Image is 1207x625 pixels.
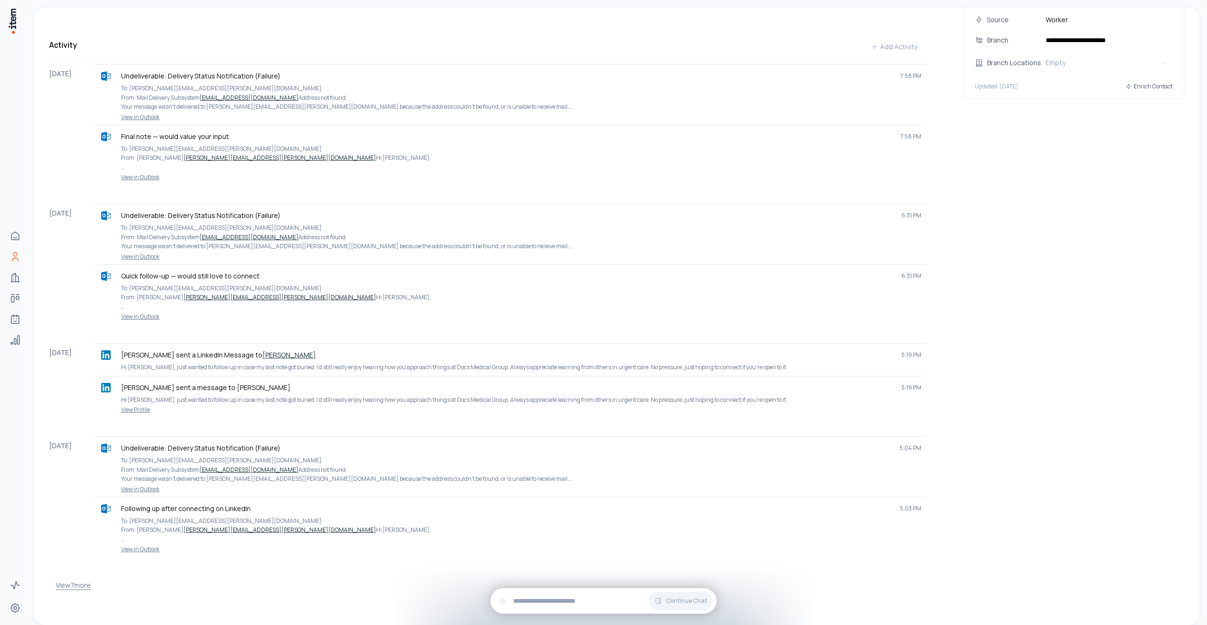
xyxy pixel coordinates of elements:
img: outlook logo [101,443,111,453]
img: Item Brain Logo [8,8,17,35]
a: Companies [6,268,25,287]
p: Undeliverable: Delivery Status Notification (Failure) [121,443,892,453]
a: View in Outlook [98,486,921,493]
a: Home [6,226,25,245]
div: Continue Chat [490,588,717,614]
img: outlook logo [101,71,111,81]
div: Branch [987,35,1048,45]
p: Updated: [DATE] [975,83,1018,90]
a: [EMAIL_ADDRESS][DOMAIN_NAME] [200,466,298,474]
a: View in Outlook [98,174,921,181]
a: View in Outlook [98,253,921,260]
p: [PERSON_NAME] sent a message to [PERSON_NAME] [121,383,894,392]
button: View7more [56,576,91,595]
a: [PERSON_NAME][EMAIL_ADDRESS][PERSON_NAME][DOMAIN_NAME] [184,526,376,534]
a: [PERSON_NAME][EMAIL_ADDRESS][PERSON_NAME][DOMAIN_NAME] [184,293,376,301]
p: Hi [PERSON_NAME], just wanted to follow up in case my last note got buried. I’d still really enjo... [121,395,921,405]
p: Quick follow-up — would still love to connect [121,271,894,281]
span: Worker [1042,15,1172,25]
a: View Profile [98,406,921,414]
span: 5:04 PM [900,444,921,452]
p: Hi [PERSON_NAME], just wanted to follow up in case my last note got buried. I’d still really enjo... [121,363,921,372]
img: linkedin logo [101,383,111,392]
div: [DATE] [49,436,95,557]
span: 6:31 PM [901,272,921,280]
div: Branch Locations [987,58,1048,68]
span: 5:03 PM [900,505,921,512]
a: Analytics [6,330,25,349]
a: [EMAIL_ADDRESS][DOMAIN_NAME] [200,233,298,241]
a: Agents [6,310,25,329]
a: View in Outlook [98,113,921,121]
p: To: [PERSON_NAME][EMAIL_ADDRESS][PERSON_NAME][DOMAIN_NAME] From: Mail Delivery Subsystem Address ... [121,456,921,484]
a: View in Outlook [98,313,921,321]
img: outlook logo [101,271,111,281]
a: Settings [6,599,25,617]
h3: Activity [49,39,77,51]
a: Deals [6,289,25,308]
a: Activity [6,576,25,595]
a: People [6,247,25,266]
p: To: [PERSON_NAME][EMAIL_ADDRESS][PERSON_NAME][DOMAIN_NAME] From: [PERSON_NAME] Hi [PERSON_NAME], [121,284,921,302]
img: outlook logo [101,504,111,513]
img: outlook logo [101,132,111,141]
p: To: [PERSON_NAME][EMAIL_ADDRESS][PERSON_NAME][DOMAIN_NAME] From: [PERSON_NAME] Hi [PERSON_NAME], [121,144,921,163]
p: Final note — would value your input [121,132,893,141]
span: 7:58 PM [901,72,921,80]
p: Undeliverable: Delivery Status Notification (Failure) [121,71,893,81]
div: Source [987,15,1038,25]
p: [PERSON_NAME] sent a LinkedIn Message to [121,350,894,360]
button: Enrich Contact [1125,78,1172,95]
button: Continue Chat [649,592,713,610]
div: [DATE] [49,343,95,417]
img: outlook logo [101,211,111,220]
p: To: [PERSON_NAME][EMAIL_ADDRESS][PERSON_NAME][DOMAIN_NAME] From: Mail Delivery Subsystem Address ... [121,223,921,251]
div: [DATE] [49,204,95,324]
p: To: [PERSON_NAME][EMAIL_ADDRESS][PERSON_NAME][DOMAIN_NAME] From: Mail Delivery Subsystem Address ... [121,84,921,112]
p: Following up after connecting on LinkedIn [121,504,892,513]
span: 7:58 PM [901,133,921,140]
a: [PERSON_NAME][EMAIL_ADDRESS][PERSON_NAME][DOMAIN_NAME] [184,154,376,162]
a: View in Outlook [98,546,921,553]
div: [DATE] [49,64,95,185]
p: To: [PERSON_NAME][EMAIL_ADDRESS][PERSON_NAME][DOMAIN_NAME] From: [PERSON_NAME] Hi [PERSON_NAME], [121,516,921,535]
a: [PERSON_NAME] [262,350,316,359]
a: [EMAIL_ADDRESS][DOMAIN_NAME] [200,94,298,102]
p: Undeliverable: Delivery Status Notification (Failure) [121,211,894,220]
span: 6:31 PM [901,212,921,219]
button: Add Activity [863,37,925,56]
span: 5:19 PM [901,384,921,391]
span: Continue Chat [666,597,707,605]
img: linkedin logo [101,350,111,360]
span: 5:19 PM [901,351,921,359]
